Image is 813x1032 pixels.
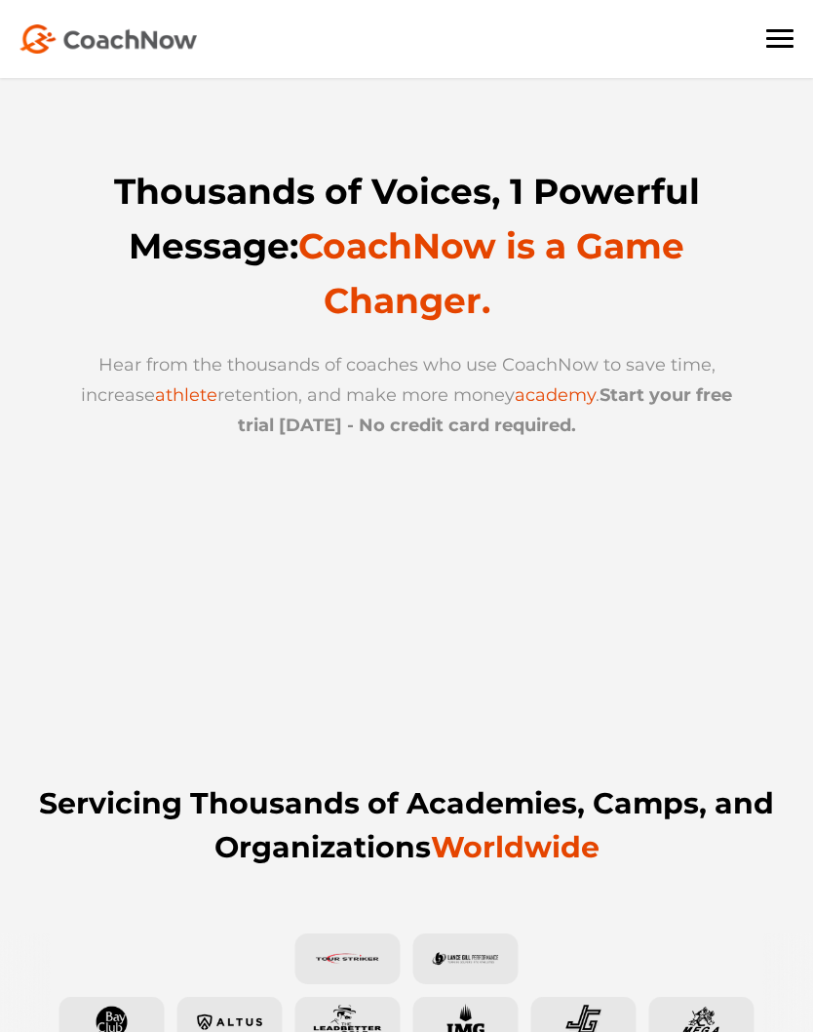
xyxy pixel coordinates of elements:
[298,224,684,322] span: CoachNow is a Game Changer.
[187,462,626,538] iframe: Embedded CTA
[39,785,774,865] strong: Servicing Thousands of Academies, Camps, and Organizations
[81,354,732,436] span: Hear from the thousands of coaches who use CoachNow to save time, increase retention, and make mo...
[238,384,733,436] strong: Start your free trial [DATE] - No credit card required.
[431,829,600,865] span: Worldwide
[19,24,197,54] img: CoachNow Logo
[114,170,700,322] strong: Thousands of Voices, 1 Powerful Message:
[515,384,596,406] a: academy
[155,384,217,406] a: athlete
